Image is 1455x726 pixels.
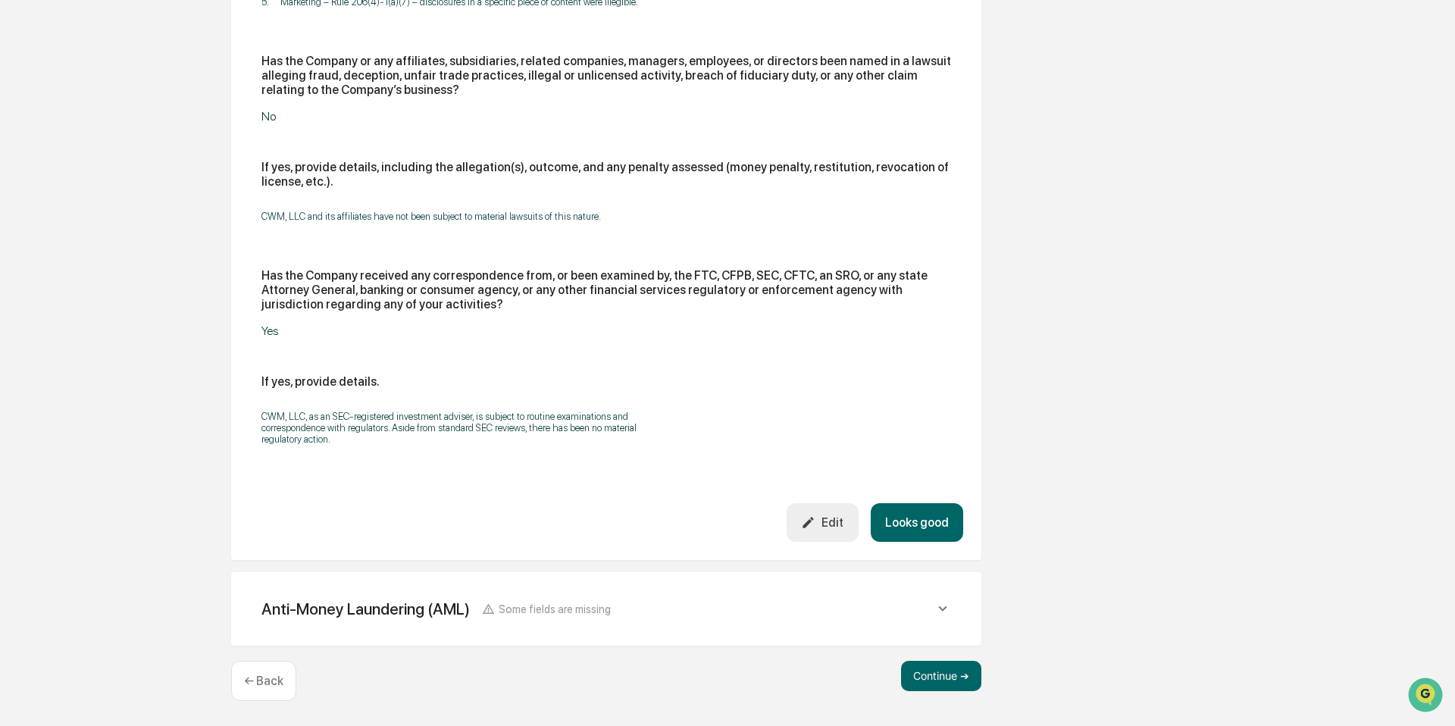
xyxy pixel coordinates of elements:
div: No [261,109,640,124]
button: Edit [787,503,859,542]
div: 🗄️ [110,192,122,205]
img: 1746055101610-c473b297-6a78-478c-a979-82029cc54cd1 [15,116,42,143]
span: Data Lookup [30,220,95,235]
div: If yes, provide details. [261,374,380,389]
div: Yes [261,324,640,338]
div: Start new chat [52,116,249,131]
span: Some fields are missing [499,602,611,615]
span: Attestations [125,191,188,206]
span: Pylon [151,257,183,268]
p: How can we help? [15,32,276,56]
button: Looks good [871,503,963,542]
a: Powered byPylon [107,256,183,268]
span: Preclearance [30,191,98,206]
div: Has the Company or any affiliates, subsidiaries, related companies, managers, employees, or direc... [261,54,951,97]
a: 🔎Data Lookup [9,214,102,241]
div: Anti-Money Laundering (AML)Some fields are missing [249,590,963,627]
p: CWM, LLC and its affiliates have not been subject to material lawsuits of this nature.​ [261,211,640,222]
button: Start new chat [258,120,276,139]
div: We're available if you need us! [52,131,192,143]
div: 🔎 [15,221,27,233]
a: 🗄️Attestations [104,185,194,212]
iframe: Open customer support [1406,676,1447,717]
div: If yes, provide details, including the allegation(s), outcome, and any penalty assessed (money pe... [261,160,951,189]
a: 🖐️Preclearance [9,185,104,212]
p: ← Back [244,674,283,688]
div: Anti-Money Laundering (AML) [261,599,470,618]
button: Continue ➔ [901,661,981,691]
p: CWM, LLC, as an SEC-registered investment adviser, is subject to routine examinations and corresp... [261,411,640,445]
div: Has the Company received any correspondence from, or been examined by, the FTC, CFPB, SEC, CFTC, ... [261,268,951,311]
div: Edit [801,515,843,530]
div: 🖐️ [15,192,27,205]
